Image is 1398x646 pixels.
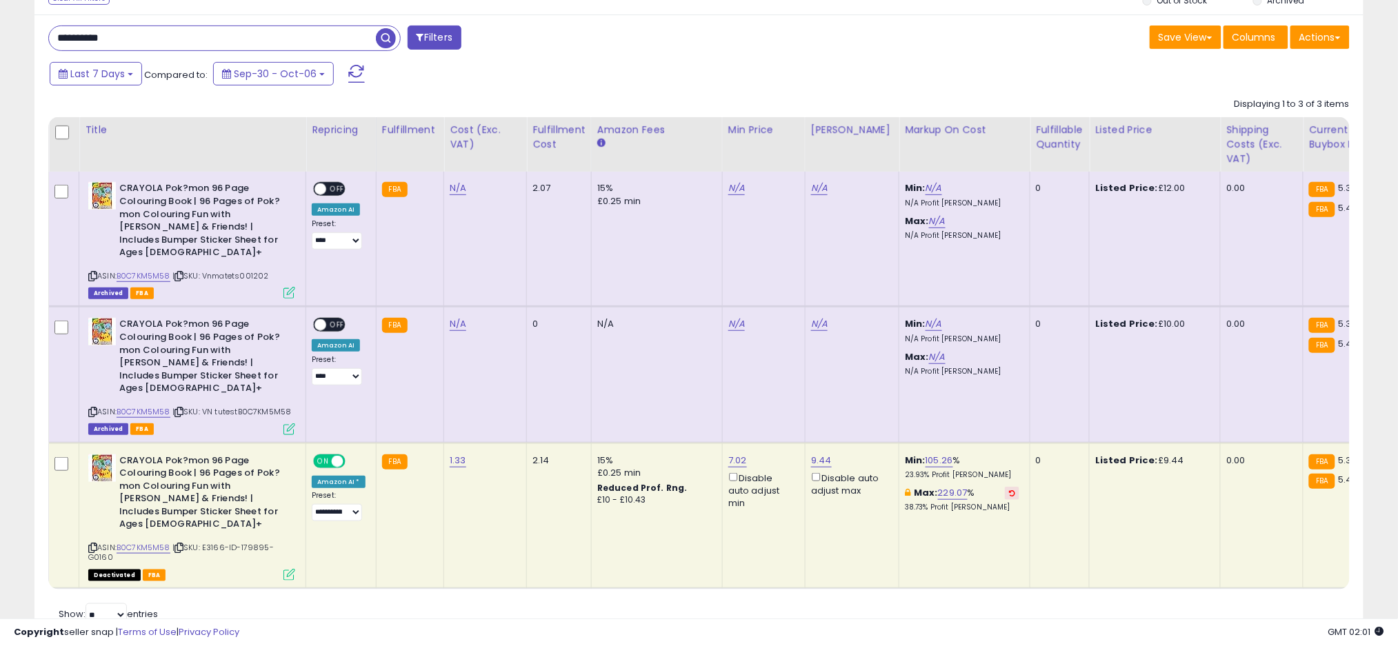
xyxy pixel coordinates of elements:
[905,181,926,194] b: Min:
[1309,202,1335,217] small: FBA
[1095,454,1210,467] div: £9.44
[532,454,581,467] div: 2.14
[85,123,300,137] div: Title
[811,181,828,195] a: N/A
[119,182,287,262] b: CRAYOLA Pok?mon 96 Page Colouring Book | 96 Pages of Pok?mon Colouring Fun with [PERSON_NAME] & F...
[1095,182,1210,194] div: £12.00
[88,454,295,579] div: ASIN:
[532,123,586,152] div: Fulfillment Cost
[59,607,158,620] span: Show: entries
[382,123,438,137] div: Fulfillment
[811,123,893,137] div: [PERSON_NAME]
[899,117,1030,172] th: The percentage added to the cost of goods (COGS) that forms the calculator for Min & Max prices.
[597,182,712,194] div: 15%
[88,182,295,297] div: ASIN:
[1309,474,1335,489] small: FBA
[905,454,1019,480] div: %
[1235,98,1350,111] div: Displaying 1 to 3 of 3 items
[905,454,926,467] b: Min:
[728,454,747,467] a: 7.02
[312,203,360,216] div: Amazon AI
[179,625,239,638] a: Privacy Policy
[597,123,717,137] div: Amazon Fees
[326,183,348,195] span: OFF
[597,454,712,467] div: 15%
[117,270,170,282] a: B0C7KM5M58
[1226,123,1297,166] div: Shipping Costs (Exc. VAT)
[597,318,712,330] div: N/A
[532,318,581,330] div: 0
[905,487,1019,512] div: %
[905,470,1019,480] p: 23.93% Profit [PERSON_NAME]
[1339,317,1358,330] span: 5.39
[117,542,170,554] a: B0C7KM5M58
[905,503,1019,512] p: 38.73% Profit [PERSON_NAME]
[929,350,946,364] a: N/A
[408,26,461,50] button: Filters
[312,339,360,352] div: Amazon AI
[1226,182,1292,194] div: 0.00
[118,625,177,638] a: Terms of Use
[117,406,170,418] a: B0C7KM5M58
[119,454,287,534] b: CRAYOLA Pok?mon 96 Page Colouring Book | 96 Pages of Pok?mon Colouring Fun with [PERSON_NAME] & F...
[343,455,366,467] span: OFF
[1328,625,1384,638] span: 2025-10-14 02:01 GMT
[1095,318,1210,330] div: £10.00
[88,542,274,563] span: | SKU: E3166-ID-179895-G0160
[1226,318,1292,330] div: 0.00
[1095,317,1158,330] b: Listed Price:
[929,214,946,228] a: N/A
[1309,182,1335,197] small: FBA
[728,123,799,137] div: Min Price
[1339,454,1358,467] span: 5.39
[450,317,466,331] a: N/A
[234,67,317,81] span: Sep-30 - Oct-06
[728,317,745,331] a: N/A
[532,182,581,194] div: 2.07
[1224,26,1288,49] button: Columns
[914,486,938,499] b: Max:
[811,454,832,467] a: 9.44
[1036,182,1079,194] div: 0
[811,470,888,497] div: Disable auto adjust max
[382,318,408,333] small: FBA
[450,181,466,195] a: N/A
[88,182,116,210] img: 51AFB1M5F3L._SL40_.jpg
[143,569,166,581] span: FBA
[905,367,1019,376] p: N/A Profit [PERSON_NAME]
[1036,454,1079,467] div: 0
[88,423,128,435] span: Listings that have been deleted from Seller Central
[14,625,64,638] strong: Copyright
[88,454,116,482] img: 51AFB1M5F3L._SL40_.jpg
[1095,123,1215,137] div: Listed Price
[905,231,1019,241] p: N/A Profit [PERSON_NAME]
[88,318,295,433] div: ASIN:
[312,355,366,386] div: Preset:
[312,476,366,488] div: Amazon AI *
[1150,26,1221,49] button: Save View
[450,123,521,152] div: Cost (Exc. VAT)
[597,467,712,479] div: £0.25 min
[1339,181,1358,194] span: 5.39
[728,470,795,510] div: Disable auto adjust min
[1036,123,1084,152] div: Fulfillable Quantity
[314,455,332,467] span: ON
[1095,454,1158,467] b: Listed Price:
[88,569,141,581] span: All listings that are unavailable for purchase on Amazon for any reason other than out-of-stock
[88,318,116,345] img: 51AFB1M5F3L._SL40_.jpg
[1309,123,1380,152] div: Current Buybox Price
[326,319,348,331] span: OFF
[938,486,968,500] a: 229.07
[1226,454,1292,467] div: 0.00
[1232,30,1276,44] span: Columns
[1339,473,1359,486] span: 5.46
[597,195,712,208] div: £0.25 min
[597,494,712,506] div: £10 - £10.43
[14,626,239,639] div: seller snap | |
[926,454,953,467] a: 105.26
[172,406,291,417] span: | SKU: VN tutestB0C7KM5M58
[905,123,1024,137] div: Markup on Cost
[1339,337,1359,350] span: 5.46
[382,182,408,197] small: FBA
[926,181,942,195] a: N/A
